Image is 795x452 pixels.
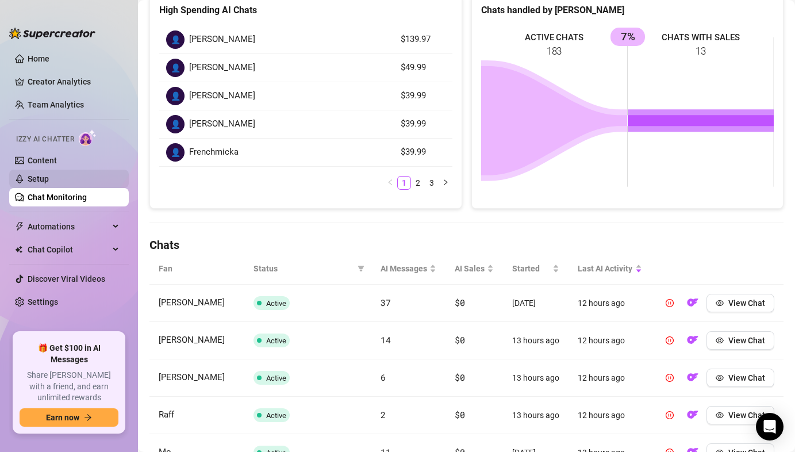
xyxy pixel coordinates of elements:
[401,117,445,131] article: $39.99
[503,285,569,322] td: [DATE]
[166,30,185,49] div: 👤
[401,33,445,47] article: $139.97
[756,413,784,440] div: Open Intercom Messenger
[425,177,438,189] a: 3
[716,411,724,419] span: eye
[28,72,120,91] a: Creator Analytics
[84,413,92,422] span: arrow-right
[166,115,185,133] div: 👤
[455,297,464,308] span: $0
[166,59,185,77] div: 👤
[481,3,774,17] div: Chats handled by [PERSON_NAME]
[412,177,424,189] a: 2
[189,117,255,131] span: [PERSON_NAME]
[425,176,439,190] li: 3
[716,374,724,382] span: eye
[189,145,239,159] span: Frenchmicka
[159,372,225,382] span: [PERSON_NAME]
[728,373,765,382] span: View Chat
[20,370,118,404] span: Share [PERSON_NAME] with a friend, and earn unlimited rewards
[683,301,702,310] a: OF
[706,294,774,312] button: View Chat
[666,374,674,382] span: pause-circle
[28,297,58,307] a: Settings
[728,298,765,308] span: View Chat
[687,371,698,383] img: OF
[28,217,109,236] span: Automations
[159,297,225,308] span: [PERSON_NAME]
[687,409,698,420] img: OF
[15,222,24,231] span: thunderbolt
[569,397,651,434] td: 12 hours ago
[666,336,674,344] span: pause-circle
[728,411,765,420] span: View Chat
[28,54,49,63] a: Home
[569,285,651,322] td: 12 hours ago
[15,246,22,254] img: Chat Copilot
[383,176,397,190] button: left
[355,260,367,277] span: filter
[401,145,445,159] article: $39.99
[20,343,118,365] span: 🎁 Get $100 in AI Messages
[716,336,724,344] span: eye
[358,265,364,272] span: filter
[503,322,569,359] td: 13 hours ago
[503,253,569,285] th: Started
[28,240,109,259] span: Chat Copilot
[149,237,784,253] h4: Chats
[666,411,674,419] span: pause-circle
[28,156,57,165] a: Content
[445,253,503,285] th: AI Sales
[683,294,702,312] button: OF
[455,262,485,275] span: AI Sales
[687,297,698,308] img: OF
[159,335,225,345] span: [PERSON_NAME]
[166,87,185,105] div: 👤
[16,134,74,145] span: Izzy AI Chatter
[683,369,702,387] button: OF
[28,193,87,202] a: Chat Monitoring
[266,336,286,345] span: Active
[387,179,394,186] span: left
[683,331,702,350] button: OF
[159,3,452,17] div: High Spending AI Chats
[666,299,674,307] span: pause-circle
[683,406,702,424] button: OF
[512,262,550,275] span: Started
[20,408,118,427] button: Earn nowarrow-right
[411,176,425,190] li: 2
[401,61,445,75] article: $49.99
[439,176,452,190] li: Next Page
[569,253,651,285] th: Last AI Activity
[266,374,286,382] span: Active
[189,89,255,103] span: [PERSON_NAME]
[687,334,698,346] img: OF
[683,338,702,347] a: OF
[46,413,79,422] span: Earn now
[728,336,765,345] span: View Chat
[706,331,774,350] button: View Chat
[159,409,174,420] span: Raff
[569,322,651,359] td: 12 hours ago
[381,334,390,346] span: 14
[166,143,185,162] div: 👤
[381,262,427,275] span: AI Messages
[383,176,397,190] li: Previous Page
[397,176,411,190] li: 1
[716,299,724,307] span: eye
[371,253,445,285] th: AI Messages
[266,299,286,308] span: Active
[683,376,702,385] a: OF
[503,397,569,434] td: 13 hours ago
[79,129,97,146] img: AI Chatter
[381,297,390,308] span: 37
[455,409,464,420] span: $0
[189,61,255,75] span: [PERSON_NAME]
[455,334,464,346] span: $0
[28,274,105,284] a: Discover Viral Videos
[254,262,353,275] span: Status
[683,413,702,422] a: OF
[578,262,632,275] span: Last AI Activity
[381,371,386,383] span: 6
[439,176,452,190] button: right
